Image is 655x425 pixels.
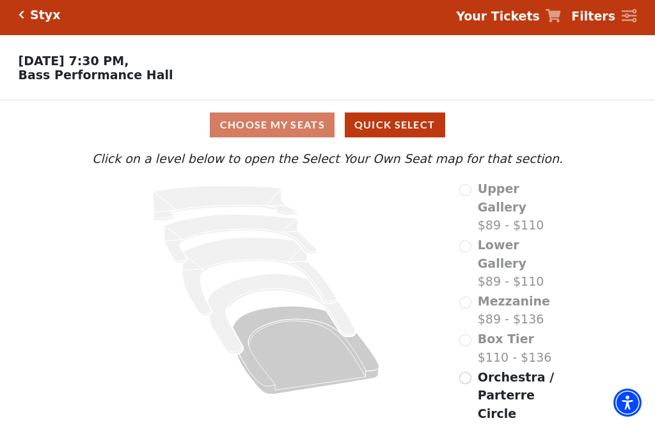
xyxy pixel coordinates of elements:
[478,180,564,235] label: $89 - $110
[459,372,471,384] input: Orchestra / Parterre Circle$89 - $136
[478,238,526,270] span: Lower Gallery
[571,7,636,26] a: Filters
[153,186,297,220] path: Upper Gallery - Seats Available: 0
[478,370,554,421] span: Orchestra / Parterre Circle
[456,9,540,23] strong: Your Tickets
[478,330,552,366] label: $110 - $136
[19,10,24,19] a: Click here to go back to filters
[30,8,60,22] h5: Styx
[164,215,317,263] path: Lower Gallery - Seats Available: 0
[613,389,642,417] div: Accessibility Menu
[478,294,550,308] span: Mezzanine
[478,332,534,346] span: Box Tier
[478,292,550,328] label: $89 - $136
[456,7,561,26] a: Your Tickets
[91,150,564,168] p: Click on a level below to open the Select Your Own Seat map for that section.
[478,182,526,214] span: Upper Gallery
[478,236,564,291] label: $89 - $110
[345,112,445,137] button: Quick Select
[571,9,615,23] strong: Filters
[233,306,379,394] path: Orchestra / Parterre Circle - Seats Available: 351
